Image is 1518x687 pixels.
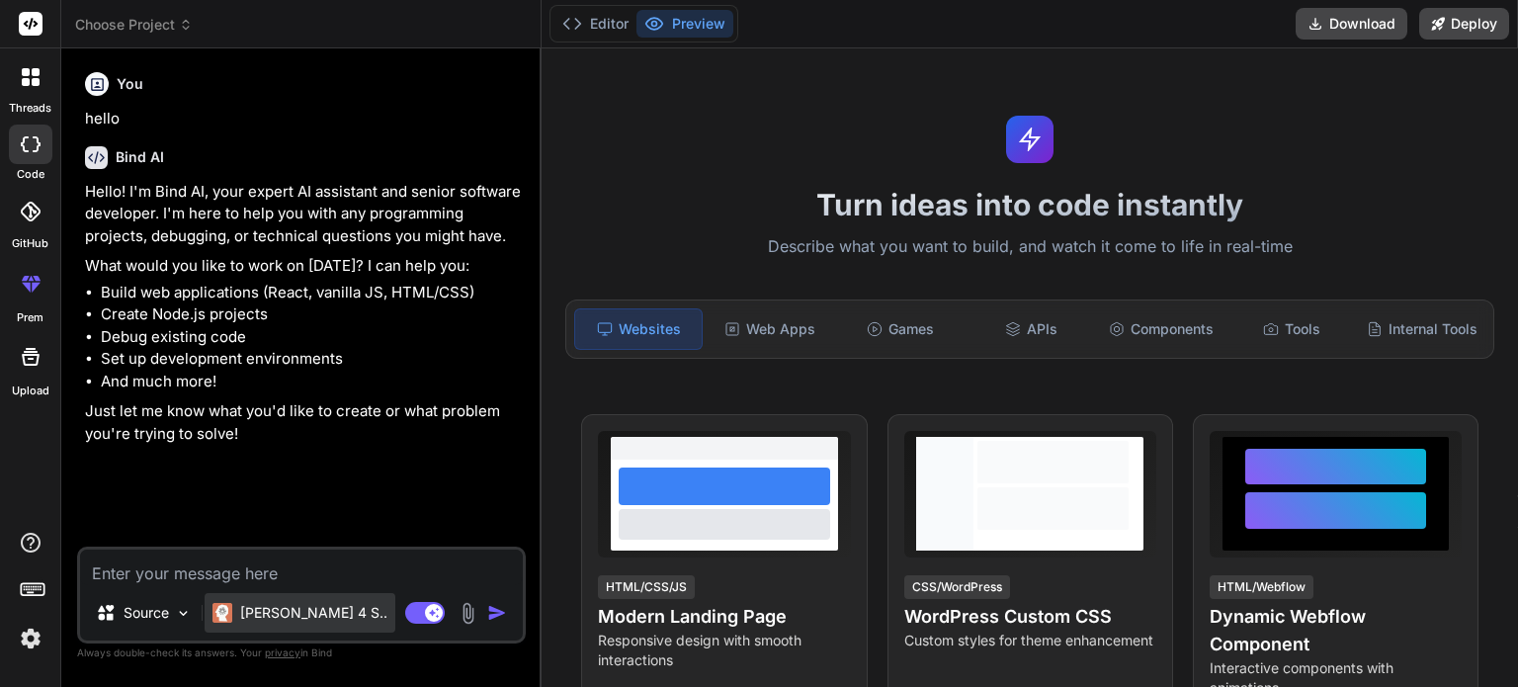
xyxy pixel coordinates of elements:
[85,255,522,278] p: What would you like to work on [DATE]? I can help you:
[265,646,300,658] span: privacy
[1210,603,1462,658] h4: Dynamic Webflow Component
[9,100,51,117] label: threads
[240,603,387,623] p: [PERSON_NAME] 4 S..
[116,147,164,167] h6: Bind AI
[14,622,47,655] img: settings
[598,575,695,599] div: HTML/CSS/JS
[487,603,507,623] img: icon
[707,308,833,350] div: Web Apps
[904,603,1156,631] h4: WordPress Custom CSS
[124,603,169,623] p: Source
[1098,308,1224,350] div: Components
[904,631,1156,650] p: Custom styles for theme enhancement
[554,10,636,38] button: Editor
[101,348,522,371] li: Set up development environments
[85,108,522,130] p: hello
[837,308,964,350] div: Games
[598,631,850,670] p: Responsive design with smooth interactions
[904,575,1010,599] div: CSS/WordPress
[85,400,522,445] p: Just let me know what you'd like to create or what problem you're trying to solve!
[117,74,143,94] h6: You
[968,308,1094,350] div: APIs
[75,15,193,35] span: Choose Project
[101,371,522,393] li: And much more!
[212,603,232,623] img: Claude 4 Sonnet
[553,187,1506,222] h1: Turn ideas into code instantly
[101,303,522,326] li: Create Node.js projects
[1419,8,1509,40] button: Deploy
[175,605,192,622] img: Pick Models
[574,308,703,350] div: Websites
[636,10,733,38] button: Preview
[1228,308,1355,350] div: Tools
[85,181,522,248] p: Hello! I'm Bind AI, your expert AI assistant and senior software developer. I'm here to help you ...
[553,234,1506,260] p: Describe what you want to build, and watch it come to life in real-time
[77,644,526,662] p: Always double-check its answers. Your in Bind
[101,282,522,304] li: Build web applications (React, vanilla JS, HTML/CSS)
[17,166,44,183] label: code
[1296,8,1407,40] button: Download
[1210,575,1313,599] div: HTML/Webflow
[101,326,522,349] li: Debug existing code
[12,235,48,252] label: GitHub
[12,383,49,399] label: Upload
[1359,308,1485,350] div: Internal Tools
[17,309,43,326] label: prem
[457,602,479,625] img: attachment
[598,603,850,631] h4: Modern Landing Page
